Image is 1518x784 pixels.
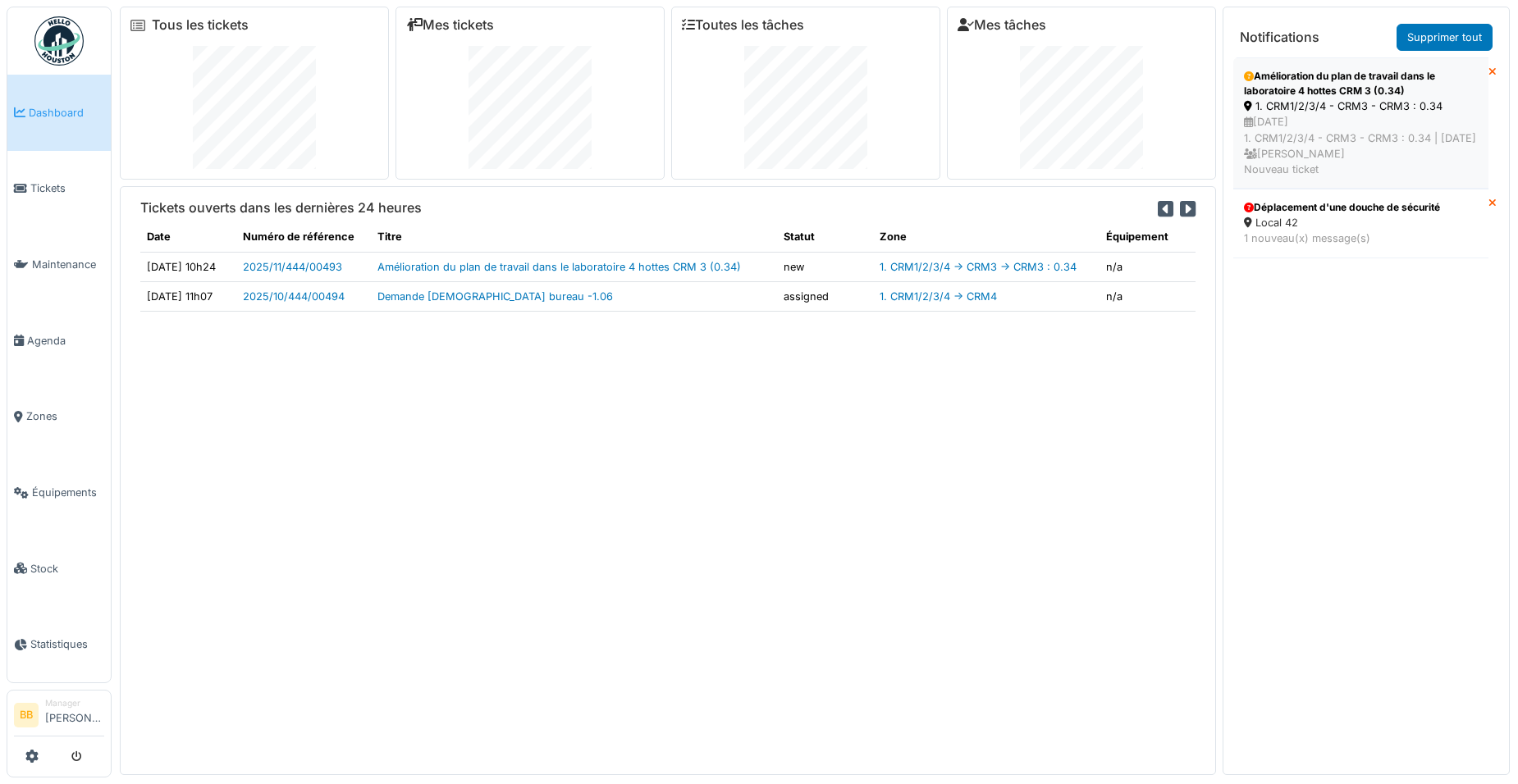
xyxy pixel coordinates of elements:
a: 1. CRM1/2/3/4 -> CRM3 -> CRM3 : 0.34 [880,261,1077,273]
span: Statistiques [30,636,104,652]
a: 2025/10/444/00494 [243,290,345,303]
div: Déplacement d'une douche de sécurité [1244,200,1478,215]
span: Équipements [32,485,104,500]
span: Agenda [27,333,104,349]
a: Supprimer tout [1397,24,1493,51]
a: Amélioration du plan de travail dans le laboratoire 4 hottes CRM 3 (0.34) 1. CRM1/2/3/4 - CRM3 - ... [1233,57,1488,189]
a: Tickets [7,151,111,227]
span: Zones [26,408,104,424]
a: Amélioration du plan de travail dans le laboratoire 4 hottes CRM 3 (0.34) [377,261,741,273]
a: Mes tickets [406,17,494,33]
a: 2025/11/444/00493 [243,261,342,273]
td: [DATE] 10h24 [140,252,236,281]
td: n/a [1100,252,1196,281]
span: Stock [30,561,104,577]
a: Tous les tickets [152,17,249,33]
th: Statut [777,222,873,252]
span: Tickets [30,180,104,196]
td: [DATE] 11h07 [140,281,236,311]
th: Numéro de référence [236,222,371,252]
span: Maintenance [32,257,104,272]
div: Local 42 [1244,215,1478,230]
th: Zone [873,222,1100,252]
td: new [777,252,873,281]
a: Dashboard [7,75,111,151]
a: Mes tâches [958,17,1046,33]
a: Zones [7,379,111,455]
td: n/a [1100,281,1196,311]
a: 1. CRM1/2/3/4 -> CRM4 [880,290,997,303]
div: 1. CRM1/2/3/4 - CRM3 - CRM3 : 0.34 [1244,98,1478,114]
div: Amélioration du plan de travail dans le laboratoire 4 hottes CRM 3 (0.34) [1244,69,1478,98]
a: Toutes les tâches [682,17,804,33]
a: Demande [DEMOGRAPHIC_DATA] bureau -1.06 [377,290,613,303]
a: BB Manager[PERSON_NAME] [14,697,104,736]
a: Statistiques [7,607,111,683]
h6: Notifications [1240,30,1319,45]
th: Date [140,222,236,252]
li: BB [14,703,39,727]
a: Stock [7,531,111,607]
div: [DATE] 1. CRM1/2/3/4 - CRM3 - CRM3 : 0.34 | [DATE] [PERSON_NAME] Nouveau ticket [1244,114,1478,177]
div: 1 nouveau(x) message(s) [1244,230,1478,246]
a: Équipements [7,454,111,531]
h6: Tickets ouverts dans les dernières 24 heures [140,200,422,216]
img: Badge_color-CXgf-gQk.svg [34,16,84,66]
a: Maintenance [7,226,111,303]
li: [PERSON_NAME] [45,697,104,732]
a: Agenda [7,303,111,379]
td: assigned [777,281,873,311]
th: Équipement [1100,222,1196,252]
th: Titre [371,222,778,252]
div: Manager [45,697,104,709]
span: Dashboard [29,105,104,121]
a: Déplacement d'une douche de sécurité Local 42 1 nouveau(x) message(s) [1233,189,1488,258]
